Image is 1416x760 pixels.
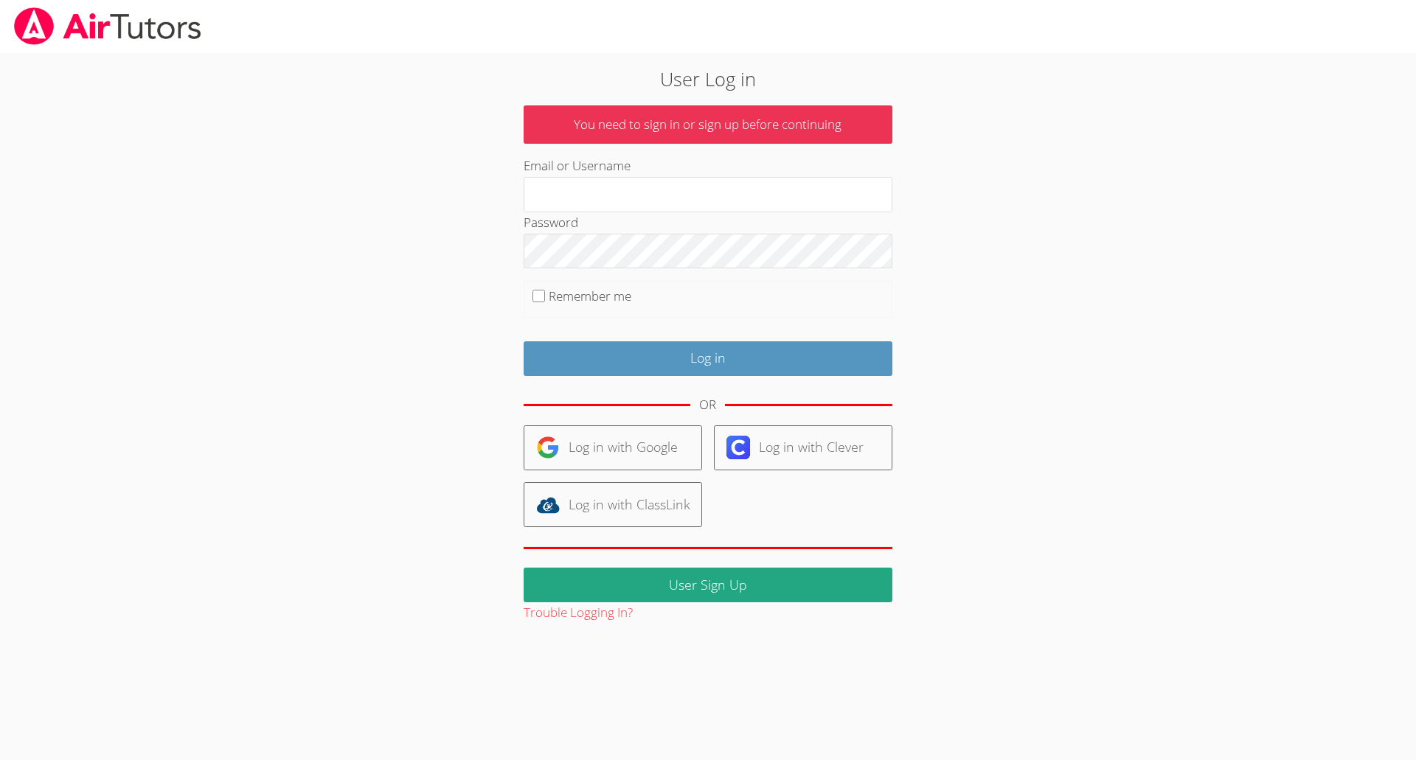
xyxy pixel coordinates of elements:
[524,157,631,174] label: Email or Username
[326,65,1091,93] h2: User Log in
[536,493,560,517] img: classlink-logo-d6bb404cc1216ec64c9a2012d9dc4662098be43eaf13dc465df04b49fa7ab582.svg
[549,287,631,304] label: Remember me
[524,568,892,602] a: User Sign Up
[524,602,633,624] button: Trouble Logging In?
[726,436,750,459] img: clever-logo-6eab21bc6e7a338710f1a6ff85c0baf02591cd810cc4098c63d3a4b26e2feb20.svg
[699,394,716,416] div: OR
[524,482,702,527] a: Log in with ClassLink
[536,436,560,459] img: google-logo-50288ca7cdecda66e5e0955fdab243c47b7ad437acaf1139b6f446037453330a.svg
[524,341,892,376] input: Log in
[524,425,702,470] a: Log in with Google
[524,214,578,231] label: Password
[714,425,892,470] a: Log in with Clever
[13,7,203,45] img: airtutors_banner-c4298cdbf04f3fff15de1276eac7730deb9818008684d7c2e4769d2f7ddbe033.png
[524,105,892,144] p: You need to sign in or sign up before continuing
